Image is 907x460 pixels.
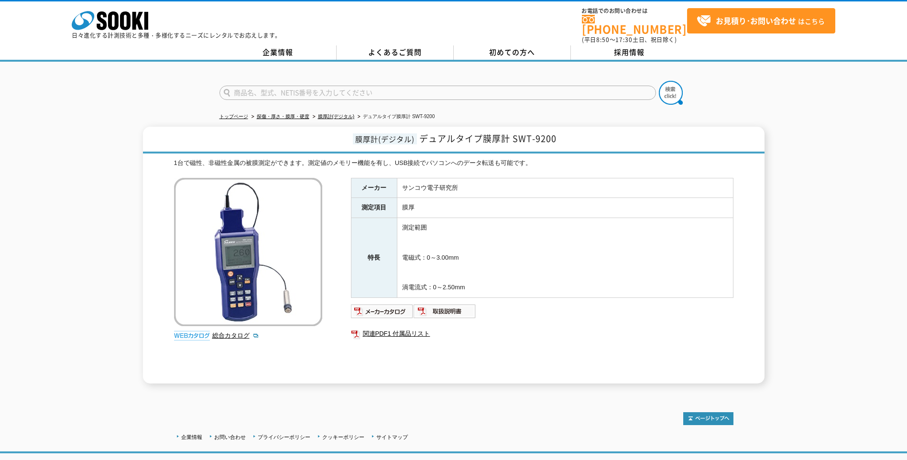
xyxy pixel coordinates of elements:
[683,412,733,425] img: トップページへ
[397,178,733,198] td: サンコウ電子研究所
[351,198,397,218] th: 測定項目
[582,35,677,44] span: (平日 ～ 土日、祝日除く)
[351,304,414,319] img: メーカーカタログ
[716,15,796,26] strong: お見積り･お問い合わせ
[351,178,397,198] th: メーカー
[174,158,733,168] div: 1台で磁性、非磁性金属の被膜測定ができます。測定値のメモリー機能を有し、USB接続でパソコンへのデータ転送も可能です。
[353,133,417,144] span: 膜厚計(デジタル)
[659,81,683,105] img: btn_search.png
[582,15,687,34] a: [PHONE_NUMBER]
[489,47,535,57] span: 初めての方へ
[258,434,310,440] a: プライバシーポリシー
[582,8,687,14] span: お電話でのお問い合わせは
[219,45,337,60] a: 企業情報
[72,33,281,38] p: 日々進化する計測技術と多種・多様化するニーズにレンタルでお応えします。
[356,112,435,122] li: デュアルタイプ膜厚計 SWT-9200
[212,332,259,339] a: 総合カタログ
[419,132,557,145] span: デュアルタイプ膜厚計 SWT-9200
[615,35,633,44] span: 17:30
[318,114,355,119] a: 膜厚計(デジタル)
[596,35,610,44] span: 8:50
[697,14,825,28] span: はこちら
[687,8,835,33] a: お見積り･お問い合わせはこちら
[397,218,733,298] td: 測定範囲 電磁式：0～3.00mm 渦電流式：0～2.50mm
[181,434,202,440] a: 企業情報
[351,310,414,317] a: メーカーカタログ
[257,114,309,119] a: 探傷・厚さ・膜厚・硬度
[414,304,476,319] img: 取扱説明書
[571,45,688,60] a: 採用情報
[219,86,656,100] input: 商品名、型式、NETIS番号を入力してください
[414,310,476,317] a: 取扱説明書
[174,178,322,326] img: デュアルタイプ膜厚計 SWT-9200
[376,434,408,440] a: サイトマップ
[174,331,210,340] img: webカタログ
[351,218,397,298] th: 特長
[219,114,248,119] a: トップページ
[454,45,571,60] a: 初めての方へ
[214,434,246,440] a: お問い合わせ
[351,328,733,340] a: 関連PDF1 付属品リスト
[397,198,733,218] td: 膜厚
[337,45,454,60] a: よくあるご質問
[322,434,364,440] a: クッキーポリシー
